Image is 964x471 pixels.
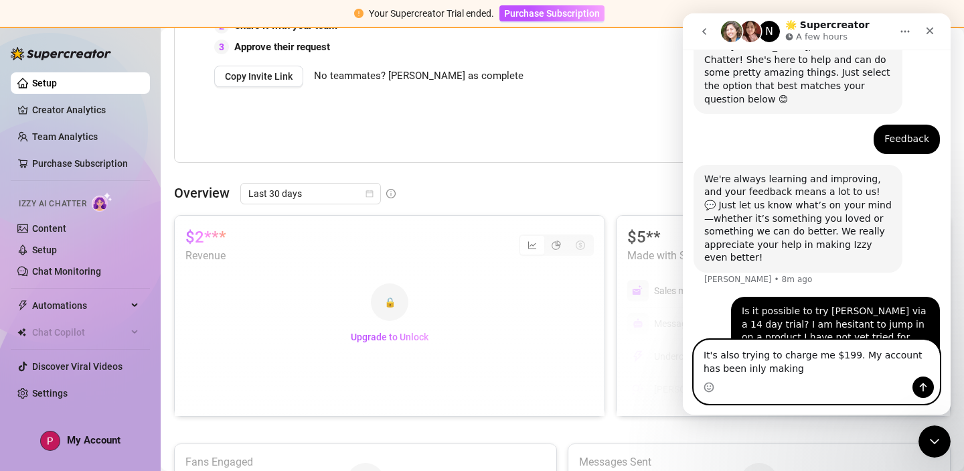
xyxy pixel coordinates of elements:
[32,266,101,277] a: Chat Monitoring
[32,361,123,372] a: Discover Viral Videos
[32,388,68,399] a: Settings
[371,283,408,321] div: 🔒
[32,322,127,343] span: Chat Copilot
[11,47,111,60] img: logo-BBDzfeDw.svg
[92,192,112,212] img: AI Chatter
[504,8,600,19] span: Purchase Subscription
[32,223,66,234] a: Content
[369,8,494,19] span: Your Supercreator Trial ended.
[32,131,98,142] a: Team Analytics
[351,332,428,342] span: Upgrade to Unlock
[340,326,439,348] button: Upgrade to Unlock
[32,295,127,316] span: Automations
[248,184,373,204] span: Last 30 days
[314,68,524,84] span: No teammates? [PERSON_NAME] as complete
[366,190,374,198] span: calendar
[19,198,86,210] span: Izzy AI Chatter
[225,71,293,82] span: Copy Invite Link
[32,99,139,121] a: Creator Analytics
[386,189,396,198] span: info-circle
[214,66,303,87] button: Copy Invite Link
[174,183,230,203] article: Overview
[67,434,120,446] span: My Account
[354,9,364,18] span: exclamation-circle
[234,41,330,53] strong: Approve their request
[17,328,26,337] img: Chat Copilot
[499,5,605,21] button: Purchase Subscription
[214,40,229,54] div: 3
[41,431,60,450] img: AEdFTp57cUMfFGx0nlJw3g5Mh2UNh_P4Q_G0_zlqLp6B=s96-c
[32,245,57,255] a: Setup
[499,8,605,19] a: Purchase Subscription
[683,13,951,415] iframe: Intercom live chat
[17,300,28,311] span: thunderbolt
[32,78,57,88] a: Setup
[32,158,128,169] a: Purchase Subscription
[918,425,951,458] iframe: Intercom live chat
